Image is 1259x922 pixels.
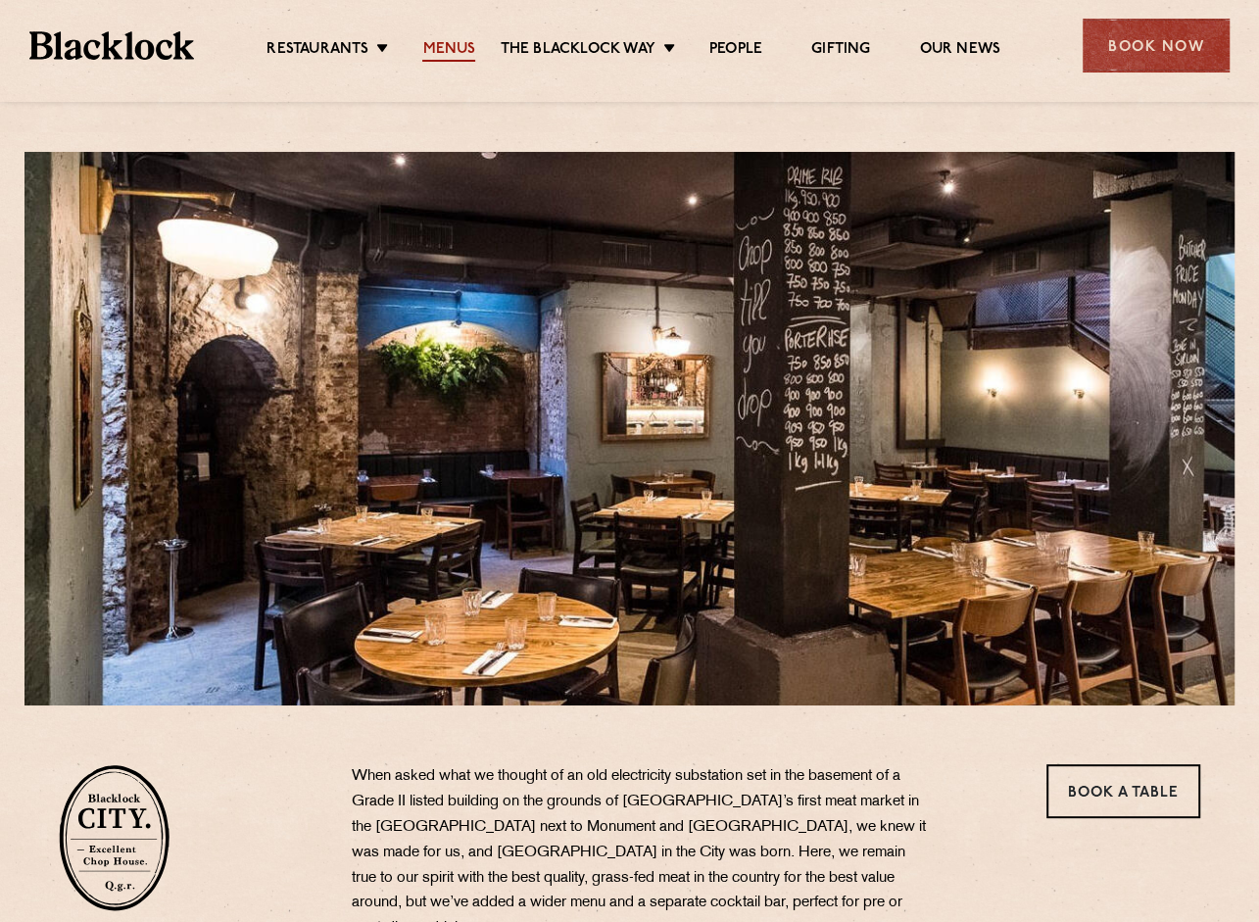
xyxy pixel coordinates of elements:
img: City-stamp-default.svg [59,764,169,911]
a: Gifting [811,40,870,62]
a: People [709,40,762,62]
div: Book Now [1083,19,1230,73]
a: Book a Table [1046,764,1200,818]
a: Our News [919,40,1000,62]
a: Restaurants [266,40,368,62]
a: Menus [422,40,475,62]
img: BL_Textured_Logo-footer-cropped.svg [29,31,194,59]
a: The Blacklock Way [500,40,654,62]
